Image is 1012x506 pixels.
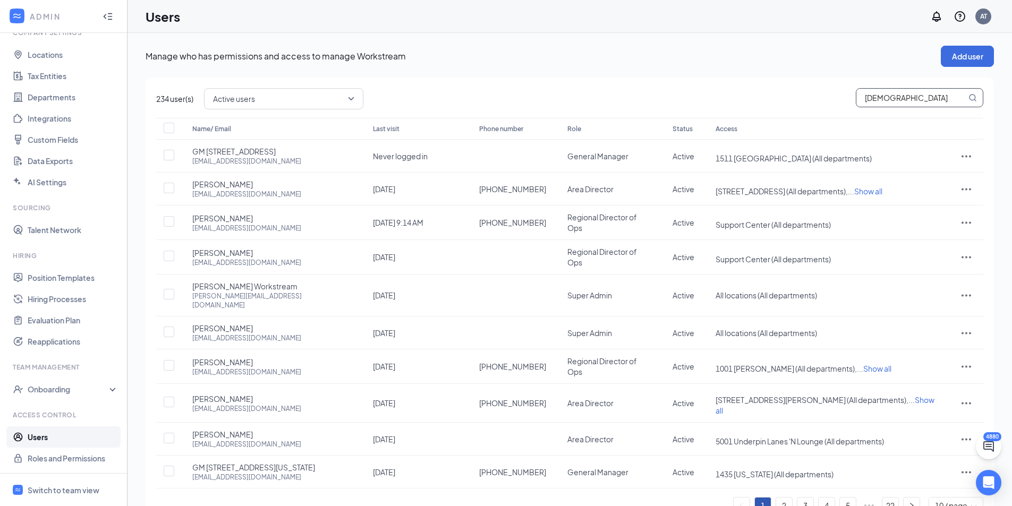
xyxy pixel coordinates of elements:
[479,398,546,408] span: [PHONE_NUMBER]
[567,212,637,233] span: Regional Director of Ops
[28,267,118,288] a: Position Templates
[567,328,612,338] span: Super Admin
[567,434,614,444] span: Area Director
[673,184,694,194] span: Active
[716,436,884,446] span: 5001 Underpin Lanes 'N Lounge (All departments)
[28,485,99,495] div: Switch to team view
[192,404,301,413] div: [EMAIL_ADDRESS][DOMAIN_NAME]
[30,11,93,22] div: ADMIN
[960,289,973,302] svg: ActionsIcon
[373,151,428,161] span: Never logged in
[28,310,118,331] a: Evaluation Plan
[930,10,943,23] svg: Notifications
[373,218,423,227] span: [DATE] 9:14 AM
[13,363,116,372] div: Team Management
[28,219,118,241] a: Talent Network
[673,362,694,371] span: Active
[28,384,109,394] div: Onboarding
[192,123,352,135] div: Name/ Email
[373,184,395,194] span: [DATE]
[673,151,694,161] span: Active
[673,398,694,408] span: Active
[968,93,977,102] svg: MagnifyingGlass
[479,184,546,194] span: [PHONE_NUMBER]
[479,361,546,372] span: [PHONE_NUMBER]
[567,184,614,194] span: Area Director
[567,151,628,161] span: General Manager
[705,118,949,140] th: Access
[192,473,301,482] div: [EMAIL_ADDRESS][DOMAIN_NAME]
[716,364,857,373] span: 1001 [PERSON_NAME] (All departments),
[373,398,395,408] span: [DATE]
[28,108,118,129] a: Integrations
[13,410,116,419] div: Access control
[662,118,705,140] th: Status
[13,203,116,212] div: Sourcing
[192,393,253,404] span: [PERSON_NAME]
[960,327,973,339] svg: ActionsIcon
[960,397,973,409] svg: ActionsIcon
[673,252,694,262] span: Active
[192,367,301,376] div: [EMAIL_ADDRESS][DOMAIN_NAME]
[156,93,193,105] span: 234 user(s)
[716,290,817,300] span: All locations (All departments)
[192,247,253,258] span: [PERSON_NAME]
[716,469,834,479] span: 1435 [US_STATE] (All departments)
[960,360,973,373] svg: ActionsIcon
[28,171,118,193] a: AI Settings
[716,220,831,229] span: Support Center (All departments)
[941,46,994,67] button: Add user
[373,467,395,477] span: [DATE]
[960,150,973,162] svg: ActionsIcon
[146,50,941,62] p: Manage who has permissions and access to manage Workstream
[863,364,891,373] span: Show all
[192,190,301,199] div: [EMAIL_ADDRESS][DOMAIN_NAME]
[954,10,966,23] svg: QuestionInfo
[960,183,973,195] svg: ActionsIcon
[976,470,1001,495] div: Open Intercom Messenger
[373,252,395,262] span: [DATE]
[28,331,118,352] a: Reapplications
[479,217,546,228] span: [PHONE_NUMBER]
[192,357,253,367] span: [PERSON_NAME]
[192,281,297,291] span: [PERSON_NAME] Workstream
[28,426,118,448] a: Users
[103,11,113,22] svg: Collapse
[373,434,395,444] span: [DATE]
[848,186,882,196] span: ...
[960,216,973,229] svg: ActionsIcon
[192,440,301,449] div: [EMAIL_ADDRESS][DOMAIN_NAME]
[373,290,395,300] span: [DATE]
[716,186,848,196] span: [STREET_ADDRESS] (All departments),
[192,462,315,473] span: GM [STREET_ADDRESS][US_STATE]
[960,466,973,478] svg: ActionsIcon
[983,432,1001,441] div: 4880
[567,123,651,135] div: Role
[960,251,973,263] svg: ActionsIcon
[567,247,637,267] span: Regional Director of Ops
[854,186,882,196] span: Show all
[146,7,180,25] h1: Users
[673,218,694,227] span: Active
[28,44,118,65] a: Locations
[479,467,546,477] span: [PHONE_NUMBER]
[28,448,118,469] a: Roles and Permissions
[28,288,118,310] a: Hiring Processes
[982,440,995,453] svg: ChatActive
[192,146,276,157] span: GM [STREET_ADDRESS]
[857,364,891,373] span: ...
[28,129,118,150] a: Custom Fields
[13,384,23,394] svg: UserCheck
[192,333,301,342] div: [EMAIL_ADDRESS][DOMAIN_NAME]
[980,12,987,21] div: AT
[192,157,301,166] div: [EMAIL_ADDRESS][DOMAIN_NAME]
[716,395,908,405] span: [STREET_ADDRESS][PERSON_NAME] (All departments),
[192,323,253,333] span: [PERSON_NAME]
[192,258,301,267] div: [EMAIL_ADDRESS][DOMAIN_NAME]
[716,328,817,338] span: All locations (All departments)
[192,291,352,310] div: [PERSON_NAME][EMAIL_ADDRESS][DOMAIN_NAME]
[469,118,557,140] th: Phone number
[28,87,118,108] a: Departments
[213,91,255,107] span: Active users
[673,290,694,300] span: Active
